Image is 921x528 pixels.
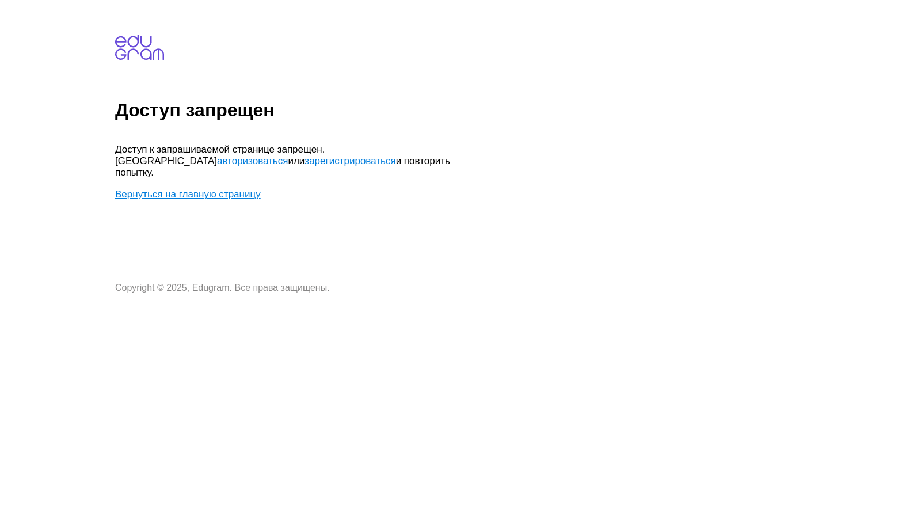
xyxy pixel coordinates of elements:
p: Copyright © 2025, Edugram. Все права защищены. [115,283,461,293]
h1: Доступ запрещен [115,100,916,121]
a: авторизоваться [217,155,288,166]
img: edugram.com [115,35,164,60]
a: зарегистрироваться [305,155,395,166]
p: Доступ к запрашиваемой странице запрещен. [GEOGRAPHIC_DATA] или и повторить попытку. [115,144,461,178]
a: Вернуться на главную страницу [115,189,261,200]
